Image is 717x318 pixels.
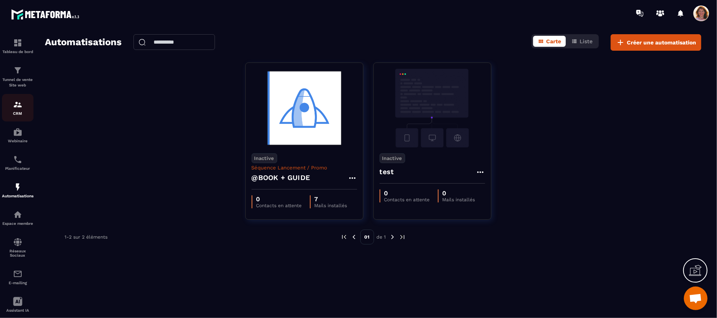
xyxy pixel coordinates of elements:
a: formationformationTableau de bord [2,32,33,60]
h4: test [380,166,394,177]
img: social-network [13,237,22,247]
div: Ouvrir le chat [684,287,708,310]
a: automationsautomationsEspace membre [2,204,33,232]
a: automationsautomationsAutomatisations [2,176,33,204]
span: Créer une automatisation [627,39,696,46]
p: Mails installés [443,197,475,202]
p: Assistant IA [2,308,33,312]
button: Carte [533,36,566,47]
img: automations [13,127,22,137]
h2: Automatisations [45,34,122,51]
img: formation [13,38,22,48]
a: social-networksocial-networkRéseaux Sociaux [2,232,33,263]
a: emailemailE-mailing [2,263,33,291]
a: formationformationTunnel de vente Site web [2,60,33,94]
img: scheduler [13,155,22,164]
p: 0 [443,189,475,197]
p: Planificateur [2,166,33,171]
p: Séquence Lancement / Promo [252,165,357,171]
a: formationformationCRM [2,94,33,121]
p: 0 [256,195,302,203]
p: 0 [384,189,430,197]
h4: @BOOK + GUIDE [252,172,310,183]
img: next [389,233,396,241]
p: Espace membre [2,221,33,226]
p: Inactive [380,153,405,163]
p: 7 [315,195,347,203]
a: automationsautomationsWebinaire [2,121,33,149]
button: Créer une automatisation [611,34,701,51]
img: logo [11,7,82,22]
span: Carte [546,38,561,44]
img: automations [13,210,22,219]
p: Contacts en attente [384,197,430,202]
a: schedulerschedulerPlanificateur [2,149,33,176]
img: formation [13,66,22,75]
img: prev [350,233,358,241]
p: Webinaire [2,139,33,143]
p: Contacts en attente [256,203,302,208]
p: Tunnel de vente Site web [2,77,33,88]
img: formation [13,100,22,109]
p: E-mailing [2,281,33,285]
img: email [13,269,22,279]
p: Tableau de bord [2,50,33,54]
img: automations [13,182,22,192]
span: Liste [580,38,593,44]
p: 01 [360,230,374,244]
p: 1-2 sur 2 éléments [65,234,107,240]
img: automation-background [380,69,485,147]
p: CRM [2,111,33,116]
img: prev [341,233,348,241]
img: next [399,233,406,241]
p: Automatisations [2,194,33,198]
p: Inactive [252,153,277,163]
img: automation-background [252,69,357,147]
button: Liste [567,36,597,47]
p: Mails installés [315,203,347,208]
p: Réseaux Sociaux [2,249,33,257]
p: de 1 [377,234,386,240]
